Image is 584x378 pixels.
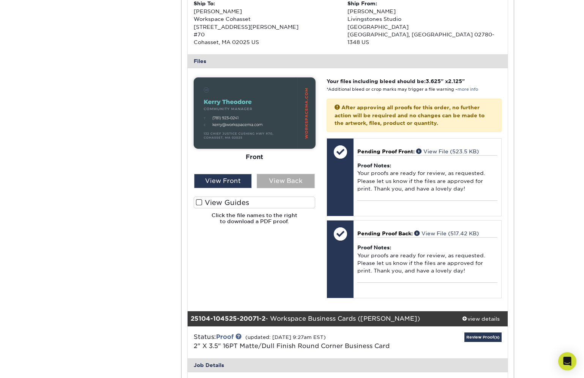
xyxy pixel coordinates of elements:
div: Open Intercom Messenger [558,352,576,370]
strong: Ship From: [347,0,377,6]
div: Job Details [188,358,508,372]
div: View Front [194,174,252,188]
a: Review Proof(s) [464,332,502,342]
span: 2.125 [448,78,462,84]
a: 2" X 3.5" 16PT Matte/Dull Finish Round Corner Business Card [194,342,390,350]
span: Pending Proof Back: [357,230,413,236]
strong: After approving all proofs for this order, no further action will be required and no changes can ... [335,104,485,126]
a: View File (517.42 KB) [414,230,479,236]
a: more info [458,87,478,92]
h6: Click the file names to the right to download a PDF proof. [194,212,316,231]
a: view details [454,311,508,326]
div: Your proofs are ready for review, as requested. Please let us know if the files are approved for ... [357,155,497,200]
div: Status: [188,332,401,351]
strong: Proof Notes: [357,162,391,169]
a: View File (523.5 KB) [416,148,479,154]
span: 3.625 [426,78,441,84]
div: - Workspace Business Cards ([PERSON_NAME]) [188,311,455,326]
small: *Additional bleed or crop marks may trigger a file warning – [327,87,478,92]
small: (updated: [DATE] 9:27am EST) [245,334,326,340]
strong: 25104-104525-20071-2 [191,315,265,322]
div: Files [188,54,508,68]
strong: Proof Notes: [357,244,391,250]
div: View Back [257,174,315,188]
strong: Ship To: [194,0,215,6]
span: Pending Proof Front: [357,148,415,154]
div: view details [454,315,508,323]
strong: Your files including bleed should be: " x " [327,78,465,84]
div: Front [194,148,316,165]
div: Your proofs are ready for review, as requested. Please let us know if the files are approved for ... [357,237,497,282]
a: Proof [216,333,234,340]
label: View Guides [194,197,316,208]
